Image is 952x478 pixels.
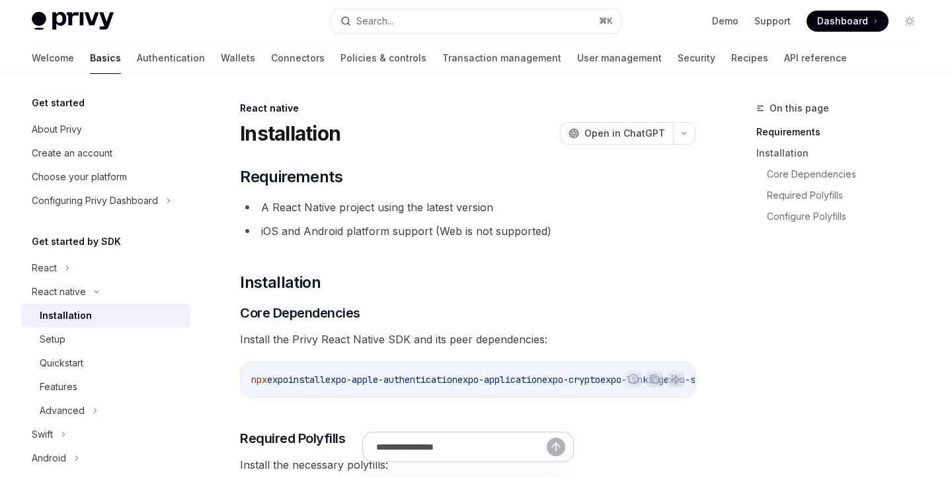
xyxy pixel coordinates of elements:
span: On this page [770,100,829,116]
span: expo [267,374,288,386]
h1: Installation [240,121,340,145]
a: Quickstart [21,351,190,375]
div: Installation [40,308,92,324]
h5: Get started by SDK [32,234,121,250]
li: A React Native project using the latest version [240,198,695,217]
span: expo-secure-store [664,374,754,386]
div: Features [40,379,77,395]
span: Requirements [240,166,342,188]
a: Required Polyfills [767,185,931,206]
img: light logo [32,12,114,30]
a: Security [678,42,715,74]
div: React native [32,284,86,300]
div: Android [32,450,66,466]
span: expo-application [457,374,542,386]
a: About Privy [21,118,190,141]
a: Recipes [731,42,768,74]
a: Features [21,375,190,399]
a: Policies & controls [340,42,426,74]
a: Configure Polyfills [767,206,931,227]
div: React [32,260,57,276]
span: Install the Privy React Native SDK and its peer dependencies: [240,330,695,349]
span: expo-crypto [542,374,600,386]
a: Connectors [271,42,325,74]
a: Authentication [137,42,205,74]
div: Setup [40,331,65,347]
div: Choose your platform [32,169,127,185]
span: npx [251,374,267,386]
div: Swift [32,427,53,442]
a: User management [577,42,662,74]
a: Installation [756,143,931,164]
a: Basics [90,42,121,74]
a: Choose your platform [21,165,190,189]
span: Core Dependencies [240,304,360,322]
button: Report incorrect code [625,370,642,388]
button: Send message [547,438,565,456]
button: Ask AI [667,370,684,388]
div: Quickstart [40,355,83,371]
button: Toggle dark mode [899,11,920,32]
a: Dashboard [807,11,889,32]
div: About Privy [32,121,82,137]
button: Copy the contents from the code block [646,370,663,388]
a: Requirements [756,121,931,143]
a: Transaction management [442,42,561,74]
a: Welcome [32,42,74,74]
a: Setup [21,327,190,351]
a: Installation [21,304,190,327]
div: Configuring Privy Dashboard [32,193,158,209]
a: API reference [784,42,847,74]
li: iOS and Android platform support (Web is not supported) [240,222,695,240]
span: Installation [240,272,321,293]
a: Support [754,15,791,28]
span: install [288,374,325,386]
span: Open in ChatGPT [584,127,665,140]
a: Core Dependencies [767,164,931,185]
span: expo-apple-authentication [325,374,457,386]
a: Create an account [21,141,190,165]
span: expo-linking [600,374,664,386]
span: Dashboard [817,15,868,28]
div: React native [240,102,695,115]
button: Search...⌘K [331,9,620,33]
a: Demo [712,15,738,28]
div: Search... [356,13,393,29]
span: ⌘ K [599,16,613,26]
a: Wallets [221,42,255,74]
div: Advanced [40,403,85,419]
div: Create an account [32,145,112,161]
button: Open in ChatGPT [560,122,673,145]
h5: Get started [32,95,85,111]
